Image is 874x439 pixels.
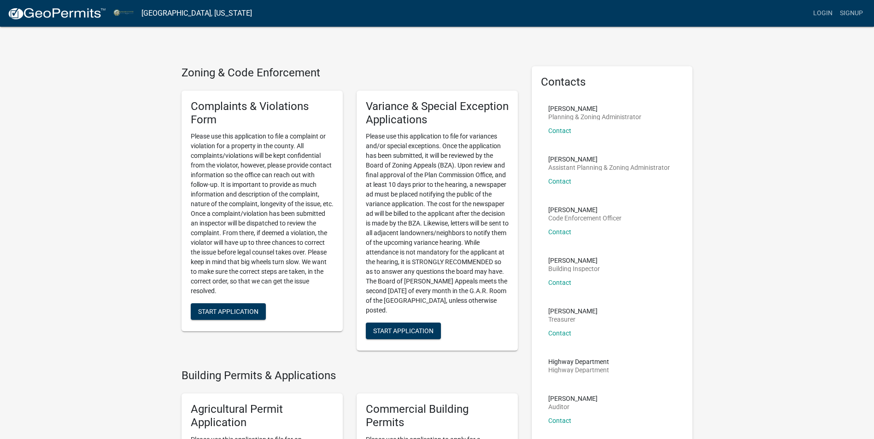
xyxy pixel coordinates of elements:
[191,100,334,127] h5: Complaints & Violations Form
[366,323,441,339] button: Start Application
[548,207,622,213] p: [PERSON_NAME]
[809,5,836,22] a: Login
[548,316,598,323] p: Treasurer
[548,266,600,272] p: Building Inspector
[191,403,334,429] h5: Agricultural Permit Application
[366,403,509,429] h5: Commercial Building Permits
[198,308,258,315] span: Start Application
[191,132,334,296] p: Please use this application to file a complaint or violation for a property in the county. All co...
[113,7,134,19] img: Miami County, Indiana
[548,156,670,162] p: [PERSON_NAME]
[548,257,600,264] p: [PERSON_NAME]
[548,127,571,134] a: Contact
[366,132,509,315] p: Please use this application to file for variances and/or special exceptions. Once the application...
[373,327,434,335] span: Start Application
[548,367,609,373] p: Highway Department
[548,228,571,236] a: Contact
[836,5,867,22] a: Signup
[548,178,571,185] a: Contact
[548,329,571,337] a: Contact
[548,279,571,286] a: Contact
[548,308,598,314] p: [PERSON_NAME]
[141,6,252,21] a: [GEOGRAPHIC_DATA], [US_STATE]
[548,417,571,424] a: Contact
[191,303,266,320] button: Start Application
[548,215,622,221] p: Code Enforcement Officer
[548,164,670,171] p: Assistant Planning & Zoning Administrator
[182,66,518,80] h4: Zoning & Code Enforcement
[548,404,598,410] p: Auditor
[548,114,641,120] p: Planning & Zoning Administrator
[541,75,684,89] h5: Contacts
[548,395,598,402] p: [PERSON_NAME]
[548,105,641,112] p: [PERSON_NAME]
[548,358,609,365] p: Highway Department
[366,100,509,127] h5: Variance & Special Exception Applications
[182,369,518,382] h4: Building Permits & Applications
